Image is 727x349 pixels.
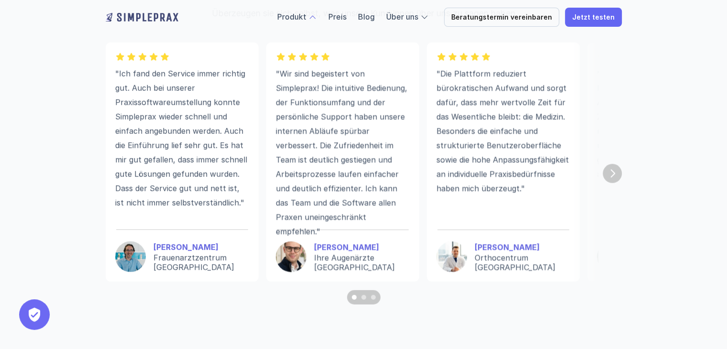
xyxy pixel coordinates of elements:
a: Beratungstermin vereinbaren [444,8,559,27]
p: "Ich fand den Service immer richtig gut. Auch bei unserer Praxissoftwareumstellung konnte Simplep... [115,66,249,210]
p: "Wir sind begeistert von Simpleprax! Die intuitive Bedienung, der Funktionsumfang und der persönl... [276,66,410,239]
p: Beratungstermin vereinbaren [451,13,552,22]
a: Preis [328,12,347,22]
button: Scroll to page 2 [359,290,369,305]
img: Nicolas Mandt [597,241,628,272]
fieldset: Carousel pagination controls [106,43,622,305]
strong: [PERSON_NAME] [314,242,379,252]
a: Blog [358,12,375,22]
strong: [PERSON_NAME] [153,242,218,252]
a: [PERSON_NAME]Ihre Augenärzte [GEOGRAPHIC_DATA] [276,241,410,272]
a: Über uns [386,12,418,22]
button: Scroll to page 3 [369,290,380,305]
p: Ihre Augenärzte [GEOGRAPHIC_DATA] [314,253,410,272]
p: Jetzt testen [572,13,615,22]
p: Frauenarztzentrum [GEOGRAPHIC_DATA] [153,253,249,272]
a: [PERSON_NAME]Orthocentrum [GEOGRAPHIC_DATA] [436,241,570,272]
li: 3 of 8 [427,43,580,159]
p: "Die Plattform reduziert bürokratischen Aufwand und sorgt dafür, dass mehr wertvolle Zeit für das... [436,66,570,196]
li: 1 of 8 [106,43,259,159]
p: Orthocentrum [GEOGRAPHIC_DATA] [475,253,570,272]
a: Jetzt testen [565,8,622,27]
li: 2 of 8 [266,43,419,282]
strong: [PERSON_NAME] [475,242,540,252]
button: Next [603,164,622,183]
a: [PERSON_NAME]Frauenarztzentrum [GEOGRAPHIC_DATA] [115,241,249,272]
button: Scroll to page 1 [347,290,359,305]
a: Produkt [277,12,306,22]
